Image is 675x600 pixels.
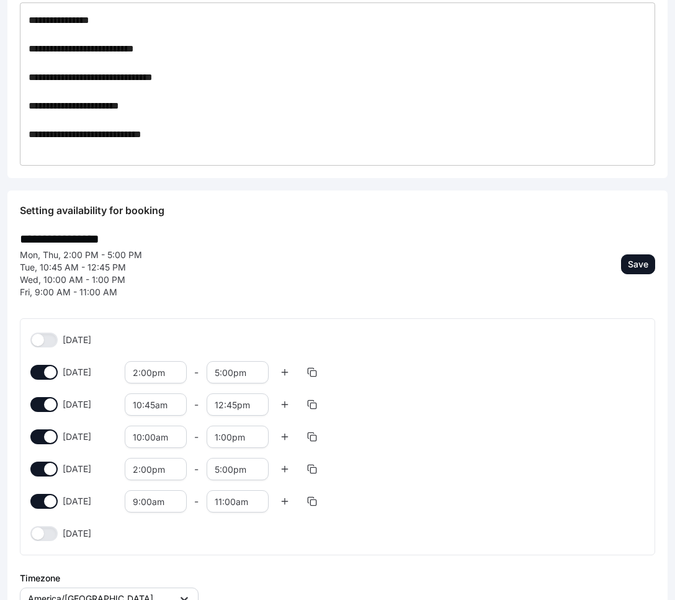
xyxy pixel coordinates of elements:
div: 5:00pm [215,463,246,476]
div: 12:45pm [215,399,250,411]
span: - [194,397,199,412]
label: Timezone [20,574,60,583]
div: 10:45am [133,399,168,411]
div: 5:00pm [215,367,246,379]
span: [DATE] [63,463,117,475]
span: [DATE] [63,495,117,508]
button: [DATE] [30,397,58,412]
div: 2:00pm [133,367,165,379]
div: 9:00am [133,496,164,508]
span: - [194,462,199,477]
div: 11:00am [215,496,248,508]
span: [DATE] [63,431,117,443]
span: - [194,365,199,380]
span: [DATE] [63,398,117,411]
button: [DATE] [30,526,58,541]
div: 10:00am [133,431,168,444]
button: [DATE] [30,429,58,444]
span: Wed, 10:00 AM - 1:00 PM [20,274,125,285]
button: [DATE] [30,494,58,509]
input: Default schedule [20,230,123,248]
span: - [194,429,199,444]
span: - [194,494,199,509]
span: [DATE] [63,366,117,378]
span: Mon, Thu, 2:00 PM - 5:00 PM [20,249,142,260]
span: [DATE] [63,527,117,540]
button: [DATE] [30,365,58,380]
div: 2:00pm [133,463,165,476]
button: [DATE] [30,333,58,347]
span: Tue, 10:45 AM - 12:45 PM [20,262,126,272]
div: Setting availability for booking [20,203,655,218]
button: [DATE] [30,462,58,477]
span: [DATE] [63,334,117,346]
div: 1:00pm [215,431,245,444]
span: Fri, 9:00 AM - 11:00 AM [20,287,117,297]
